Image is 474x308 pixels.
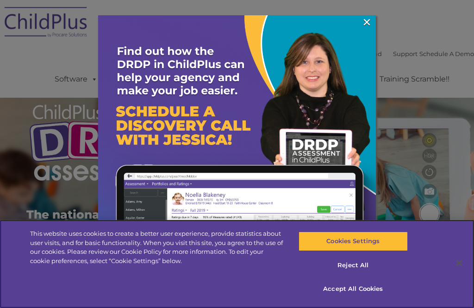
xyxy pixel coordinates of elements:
button: Reject All [299,256,408,275]
div: This website uses cookies to create a better user experience, provide statistics about user visit... [30,229,284,265]
button: Close [449,253,469,273]
button: Cookies Settings [299,232,408,251]
a: × [362,18,372,27]
button: Accept All Cookies [299,279,408,299]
